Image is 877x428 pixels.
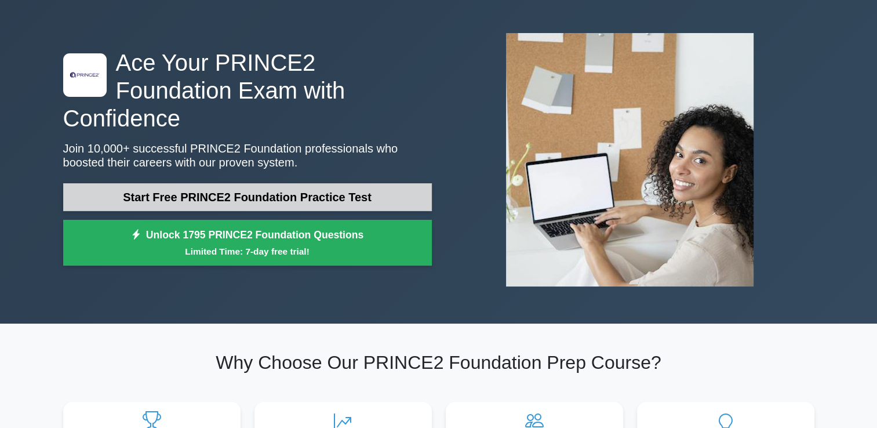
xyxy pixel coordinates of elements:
h2: Why Choose Our PRINCE2 Foundation Prep Course? [63,351,814,373]
a: Start Free PRINCE2 Foundation Practice Test [63,183,432,211]
small: Limited Time: 7-day free trial! [78,245,417,258]
h1: Ace Your PRINCE2 Foundation Exam with Confidence [63,49,432,132]
p: Join 10,000+ successful PRINCE2 Foundation professionals who boosted their careers with our prove... [63,142,432,169]
a: Unlock 1795 PRINCE2 Foundation QuestionsLimited Time: 7-day free trial! [63,220,432,266]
